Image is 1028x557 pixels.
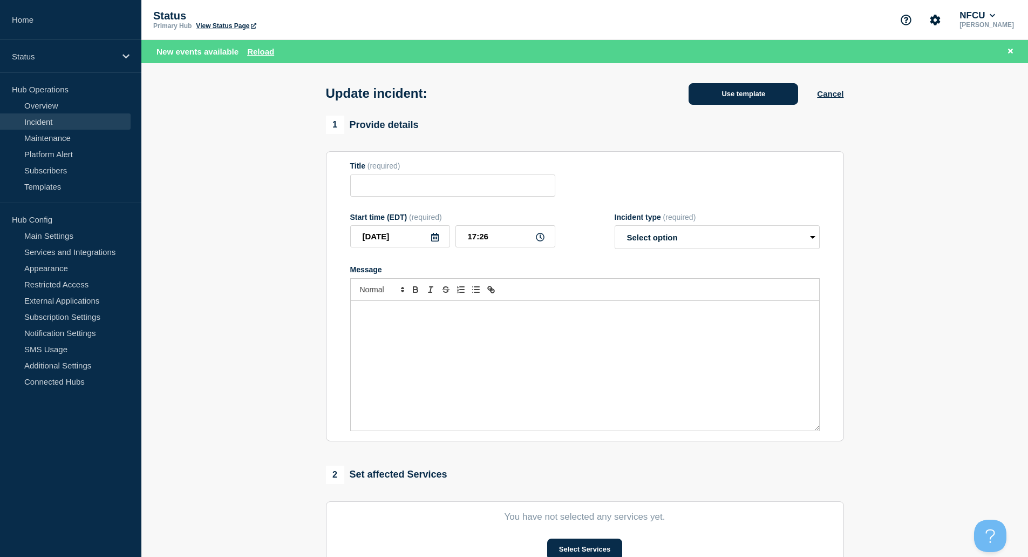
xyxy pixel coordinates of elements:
[957,21,1016,29] p: [PERSON_NAME]
[455,225,555,247] input: HH:MM
[453,283,468,296] button: Toggle ordered list
[468,283,484,296] button: Toggle bulleted list
[663,213,696,222] span: (required)
[924,9,947,31] button: Account settings
[326,86,427,101] h1: Update incident:
[326,116,419,134] div: Provide details
[355,283,408,296] span: Font size
[438,283,453,296] button: Toggle strikethrough text
[817,89,843,98] button: Cancel
[326,116,344,134] span: 1
[350,265,820,274] div: Message
[153,10,369,22] p: Status
[350,225,450,247] input: YYYY-MM-DD
[615,213,820,222] div: Incident type
[350,175,555,197] input: Title
[350,162,555,170] div: Title
[156,47,239,56] span: New events available
[153,22,192,30] p: Primary Hub
[247,47,274,56] button: Reload
[326,466,447,484] div: Set affected Services
[615,225,820,249] select: Incident type
[409,213,442,222] span: (required)
[351,301,819,431] div: Message
[974,520,1006,552] iframe: Help Scout Beacon - Open
[350,213,555,222] div: Start time (EDT)
[484,283,499,296] button: Toggle link
[367,162,400,170] span: (required)
[423,283,438,296] button: Toggle italic text
[350,512,820,522] p: You have not selected any services yet.
[408,283,423,296] button: Toggle bold text
[12,52,115,61] p: Status
[895,9,917,31] button: Support
[689,83,798,105] button: Use template
[326,466,344,484] span: 2
[957,10,997,21] button: NFCU
[196,22,256,30] a: View Status Page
